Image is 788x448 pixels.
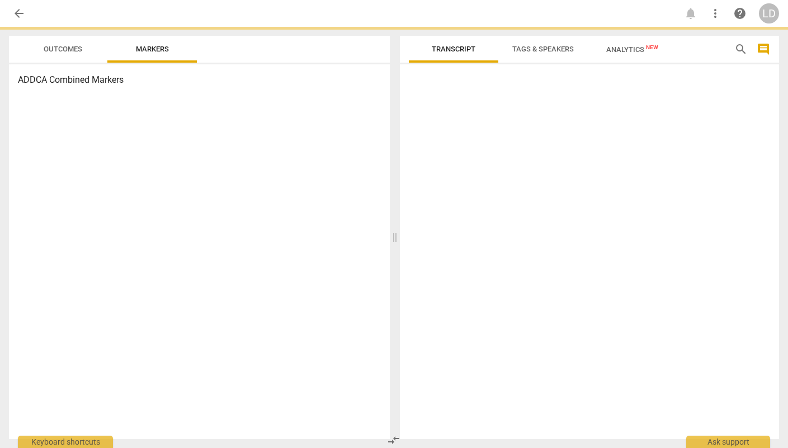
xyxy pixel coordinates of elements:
[136,45,169,53] span: Markers
[646,44,658,50] span: New
[754,40,772,58] button: Show/Hide comments
[12,7,26,20] span: arrow_back
[759,3,779,23] button: LD
[44,45,82,53] span: Outcomes
[732,40,750,58] button: Search
[512,45,574,53] span: Tags & Speakers
[432,45,475,53] span: Transcript
[606,45,658,54] span: Analytics
[730,3,750,23] a: Help
[709,7,722,20] span: more_vert
[757,43,770,56] span: comment
[18,436,113,448] div: Keyboard shortcuts
[733,7,747,20] span: help
[18,73,381,87] h3: ADDCA Combined Markers
[387,433,400,447] span: compare_arrows
[734,43,748,56] span: search
[686,436,770,448] div: Ask support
